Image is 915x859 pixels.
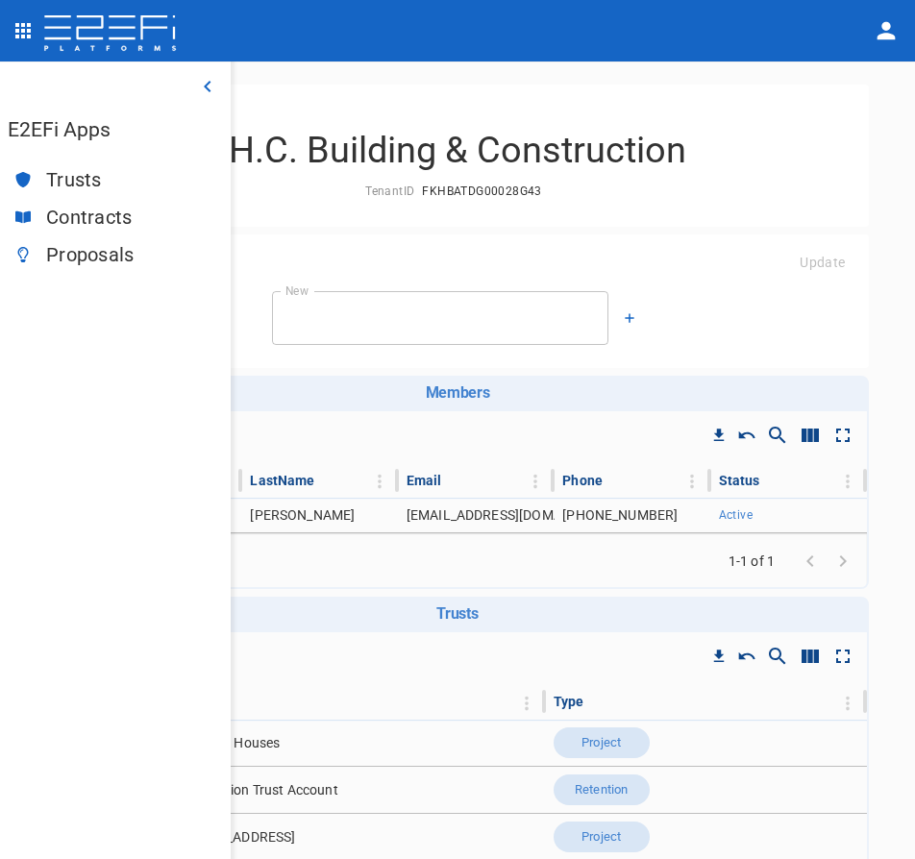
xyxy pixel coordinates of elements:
[570,828,632,847] span: Project
[46,169,215,191] span: Trusts
[520,466,551,497] button: Column Actions
[705,643,732,670] button: Download CSV
[705,422,732,449] button: Download CSV
[732,421,761,450] button: Reset Sorting
[721,552,782,571] span: 1-1 of 1
[832,466,863,497] button: Column Actions
[364,466,395,497] button: Column Actions
[422,184,541,198] span: FKHBATDG00028G43
[794,640,827,673] button: Show/Hide columns
[570,734,632,752] span: Project
[365,184,414,198] span: TenantID
[827,552,859,570] span: Go to next page
[285,282,309,299] label: New
[827,419,859,452] button: Toggle full screen
[87,767,546,813] td: HCCM Pty Ltd - Retention Trust Account
[242,498,398,532] td: [PERSON_NAME]
[250,469,314,492] div: LastName
[732,642,761,671] button: Reset Sorting
[54,383,861,402] h6: Members
[794,552,827,570] span: Go to previous page
[87,720,546,766] td: HC Building - Weipa 13 Houses
[794,419,827,452] button: Show/Hide columns
[554,690,584,713] div: Type
[54,604,861,623] h6: Trusts
[46,207,215,229] span: Contracts
[229,129,686,171] h3: H.C. Building & Construction
[555,498,710,532] td: [PHONE_NUMBER]
[761,640,794,673] button: Show/Hide search
[407,469,442,492] div: Email
[563,781,639,799] span: Retention
[827,640,859,673] button: Toggle full screen
[832,688,863,719] button: Column Actions
[761,419,794,452] button: Show/Hide search
[719,469,760,492] div: Status
[511,688,542,719] button: Column Actions
[677,466,707,497] button: Column Actions
[399,498,555,532] td: [EMAIL_ADDRESS][DOMAIN_NAME]
[46,244,215,266] span: Proposals
[719,508,753,522] span: Active
[562,469,603,492] div: Phone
